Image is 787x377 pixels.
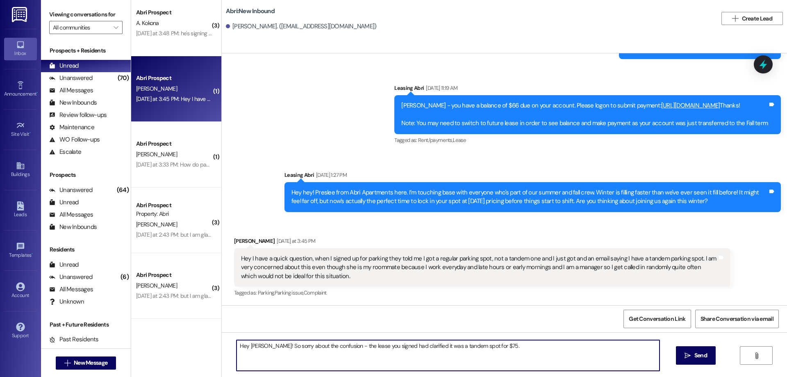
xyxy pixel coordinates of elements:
span: [PERSON_NAME] [136,151,177,158]
div: [DATE] at 3:45 PM [275,237,315,245]
label: Viewing conversations for [49,8,123,21]
span: • [30,130,31,136]
div: Unread [49,62,79,70]
i:  [732,15,738,22]
a: Templates • [4,240,37,262]
div: Unanswered [49,273,93,281]
div: Unread [49,198,79,207]
i:  [114,24,118,31]
div: Abri Prospect [136,271,212,279]
a: Site Visit • [4,119,37,141]
div: Abri Prospect [136,139,212,148]
div: Abri Prospect [136,201,212,210]
span: Send [694,351,707,360]
div: [DATE] at 3:48 PM: he's signing it right now [136,30,234,37]
span: Get Conversation Link [629,315,685,323]
button: Create Lead [721,12,783,25]
a: [URL][DOMAIN_NAME] [661,101,720,110]
div: Abri Prospect [136,74,212,82]
div: All Messages [49,210,93,219]
span: Lease [453,137,466,144]
div: Unanswered [49,186,93,194]
div: [DATE] at 3:33 PM: How do package deliveries work at [GEOGRAPHIC_DATA]? [136,161,319,168]
div: Unread [49,260,79,269]
input: All communities [53,21,109,34]
span: Share Conversation via email [701,315,773,323]
div: [PERSON_NAME] [234,237,730,248]
span: Parking issue , [275,289,304,296]
span: • [32,251,33,257]
div: [PERSON_NAME]. ([EMAIL_ADDRESS][DOMAIN_NAME]) [226,22,377,31]
div: (70) [116,72,131,85]
span: Complaint [304,289,327,296]
div: Tagged as: [394,134,781,146]
a: Inbox [4,38,37,60]
div: Leasing Abri [394,84,781,95]
div: Past Residents [49,335,99,344]
span: New Message [74,359,107,367]
div: [DATE] at 2:43 PM: but I am glad I been communicating things to yall about when I am going to pay... [136,292,444,299]
div: Leasing Abri [284,171,781,182]
div: [PERSON_NAME] - you have a balance of $66 due on your account. Please logon to submit payment: Th... [401,101,768,128]
a: Account [4,280,37,302]
div: Unanswered [49,74,93,82]
div: All Messages [49,86,93,95]
button: New Message [56,356,116,370]
div: Abri Prospect [136,8,212,17]
div: Unknown [49,297,84,306]
span: A. Kokona [136,19,159,27]
div: New Inbounds [49,98,97,107]
button: Send [676,346,716,365]
div: Hey I have a quick question, when I signed up for parking they told me I got a regular parking sp... [241,254,717,281]
a: Buildings [4,159,37,181]
div: (6) [118,271,131,283]
div: WO Follow-ups [49,135,100,144]
div: [DATE] 11:19 AM [424,84,457,92]
div: Hey hey! Preslee from Abri Apartments here. I’m touching base with everyone who's part of our sum... [291,188,768,206]
span: [PERSON_NAME] [136,282,177,289]
div: Maintenance [49,123,94,132]
div: [DATE] at 2:43 PM: but I am glad I been communicating things to yall about when I am going to pay... [136,231,444,238]
a: Leads [4,199,37,221]
span: Rent/payments , [418,137,453,144]
button: Get Conversation Link [623,310,691,328]
span: Create Lead [742,14,772,23]
div: Residents [41,245,131,254]
div: Tagged as: [234,287,730,299]
div: Prospects + Residents [41,46,131,55]
div: New Inbounds [49,223,97,231]
i:  [685,352,691,359]
div: Review follow-ups [49,111,107,119]
span: Parking , [258,289,275,296]
b: Abri: New Inbound [226,7,275,16]
div: Escalate [49,148,81,156]
img: ResiDesk Logo [12,7,29,22]
span: [PERSON_NAME] [136,221,177,228]
div: Property: Abri [136,210,212,218]
div: (64) [115,184,131,196]
span: • [36,90,38,96]
div: All Messages [49,285,93,294]
div: [DATE] 1:27 PM [314,171,347,179]
textarea: Hey [PERSON_NAME]! So sorry about the confusion - the lease you signed had clarified it was a tan... [237,340,660,371]
div: Prospects [41,171,131,179]
a: Support [4,320,37,342]
i:  [64,360,71,366]
button: Share Conversation via email [695,310,779,328]
i:  [753,352,760,359]
div: Past + Future Residents [41,320,131,329]
span: [PERSON_NAME] [136,85,177,92]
